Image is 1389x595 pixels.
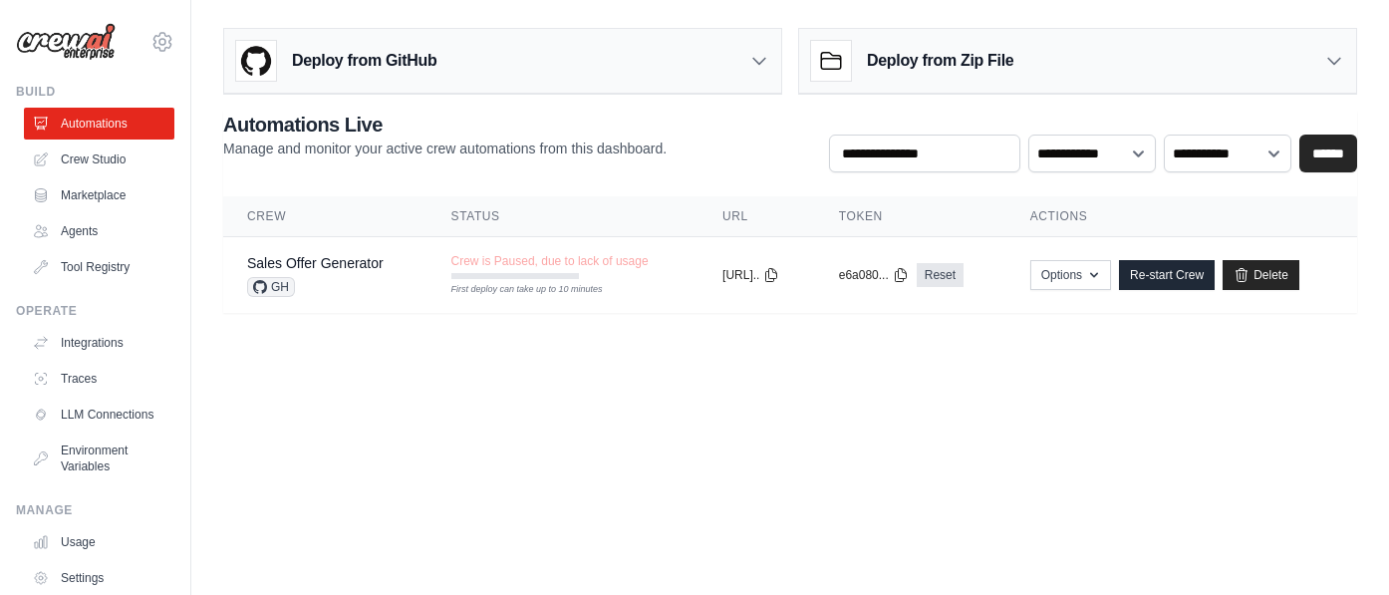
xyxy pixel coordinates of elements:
[236,41,276,81] img: GitHub Logo
[24,215,174,247] a: Agents
[223,139,667,158] p: Manage and monitor your active crew automations from this dashboard.
[24,179,174,211] a: Marketplace
[815,196,1006,237] th: Token
[451,253,649,269] span: Crew is Paused, due to lack of usage
[698,196,815,237] th: URL
[451,283,579,297] div: First deploy can take up to 10 minutes
[292,49,436,73] h3: Deploy from GitHub
[16,303,174,319] div: Operate
[24,327,174,359] a: Integrations
[427,196,699,237] th: Status
[247,277,295,297] span: GH
[24,562,174,594] a: Settings
[839,267,909,283] button: e6a080...
[24,435,174,482] a: Environment Variables
[24,251,174,283] a: Tool Registry
[24,363,174,395] a: Traces
[867,49,1013,73] h3: Deploy from Zip File
[24,399,174,431] a: LLM Connections
[1006,196,1357,237] th: Actions
[24,144,174,175] a: Crew Studio
[24,108,174,140] a: Automations
[223,196,427,237] th: Crew
[917,263,964,287] a: Reset
[16,84,174,100] div: Build
[1030,260,1111,290] button: Options
[223,111,667,139] h2: Automations Live
[247,255,384,271] a: Sales Offer Generator
[16,502,174,518] div: Manage
[1223,260,1299,290] a: Delete
[1119,260,1215,290] a: Re-start Crew
[24,526,174,558] a: Usage
[16,23,116,61] img: Logo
